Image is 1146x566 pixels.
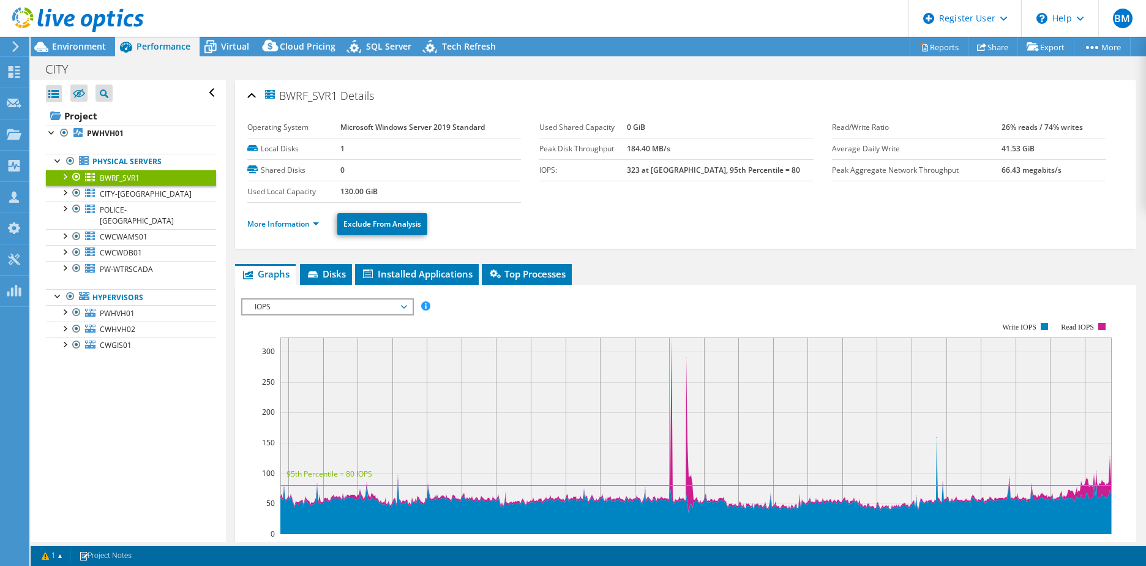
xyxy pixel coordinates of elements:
[100,308,135,319] span: PWHVH01
[383,540,402,551] text: 14:00
[539,121,627,134] label: Used Shared Capacity
[539,164,627,176] label: IOPS:
[247,164,340,176] label: Shared Disks
[910,37,968,56] a: Reports
[366,40,411,52] span: SQL Server
[442,40,496,52] span: Tech Refresh
[262,346,275,357] text: 300
[100,205,174,226] span: POLICE-[GEOGRAPHIC_DATA]
[625,540,644,551] text: 21:00
[556,540,575,551] text: 19:00
[521,540,540,551] text: 18:00
[100,247,142,258] span: CWCWDB01
[763,540,782,551] text: 01:00
[694,540,713,551] text: 23:00
[832,121,1002,134] label: Read/Write Ratio
[728,540,747,551] text: 00:00
[46,106,216,126] a: Project
[361,268,473,280] span: Installed Applications
[247,121,340,134] label: Operating System
[452,540,471,551] text: 16:00
[87,128,124,138] b: PWHVH01
[262,468,275,478] text: 100
[46,170,216,186] a: BWRF_SVR1
[833,540,852,551] text: 03:00
[971,540,990,551] text: 07:00
[266,498,275,508] text: 50
[286,469,372,479] text: 95th Percentile = 80 IOPS
[1006,540,1025,551] text: 08:00
[627,122,645,132] b: 0 GiB
[46,338,216,353] a: CWGIS01
[46,202,216,228] a: POLICE-[GEOGRAPHIC_DATA]
[488,268,566,280] span: Top Processes
[46,186,216,202] a: CITY-[GEOGRAPHIC_DATA]
[417,540,436,551] text: 15:00
[337,213,427,235] a: Exclude From Analysis
[659,540,678,551] text: 22:00
[271,529,275,539] text: 0
[249,300,406,314] span: IOPS
[46,289,216,305] a: Hypervisors
[1074,37,1131,56] a: More
[46,245,216,261] a: CWCWDB01
[590,540,609,551] text: 20:00
[968,37,1018,56] a: Share
[340,186,378,197] b: 130.00 GiB
[340,143,345,154] b: 1
[33,548,71,564] a: 1
[1036,13,1047,24] svg: \n
[247,219,319,229] a: More Information
[1002,143,1035,154] b: 41.53 GiB
[46,154,216,170] a: Physical Servers
[902,540,921,551] text: 05:00
[798,540,817,551] text: 02:00
[280,40,335,52] span: Cloud Pricing
[46,126,216,141] a: PWHVH01
[1002,122,1083,132] b: 26% reads / 74% writes
[1002,323,1036,331] text: Write IOPS
[100,340,132,350] span: CWGIS01
[262,407,275,417] text: 200
[627,165,800,175] b: 323 at [GEOGRAPHIC_DATA], 95th Percentile = 80
[1040,540,1059,551] text: 09:00
[279,540,298,551] text: 11:00
[627,143,670,154] b: 184.40 MB/s
[40,62,88,76] h1: CITY
[46,305,216,321] a: PWHVH01
[262,437,275,448] text: 150
[340,122,485,132] b: Microsoft Windows Server 2019 Standard
[100,264,153,274] span: PW-WTRSCADA
[1002,165,1062,175] b: 66.43 megabits/s
[1017,37,1074,56] a: Export
[221,40,249,52] span: Virtual
[137,40,190,52] span: Performance
[241,268,290,280] span: Graphs
[539,143,627,155] label: Peak Disk Throughput
[100,189,192,199] span: CITY-[GEOGRAPHIC_DATA]
[52,40,106,52] span: Environment
[867,540,886,551] text: 04:00
[348,540,367,551] text: 13:00
[46,261,216,277] a: PW-WTRSCADA
[1075,540,1094,551] text: 10:00
[340,165,345,175] b: 0
[100,232,148,242] span: CWCWAMS01
[46,322,216,338] a: CWHVH02
[70,548,140,564] a: Project Notes
[100,173,140,183] span: BWRF_SVR1
[247,186,340,198] label: Used Local Capacity
[306,268,346,280] span: Disks
[262,377,275,387] text: 250
[832,143,1002,155] label: Average Daily Write
[1061,323,1094,331] text: Read IOPS
[340,88,374,103] span: Details
[46,229,216,245] a: CWCWAMS01
[313,540,332,551] text: 12:00
[832,164,1002,176] label: Peak Aggregate Network Throughput
[1113,9,1133,28] span: BM
[247,143,340,155] label: Local Disks
[263,88,337,102] span: BWRF_SVR1
[937,540,956,551] text: 06:00
[100,324,135,334] span: CWHVH02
